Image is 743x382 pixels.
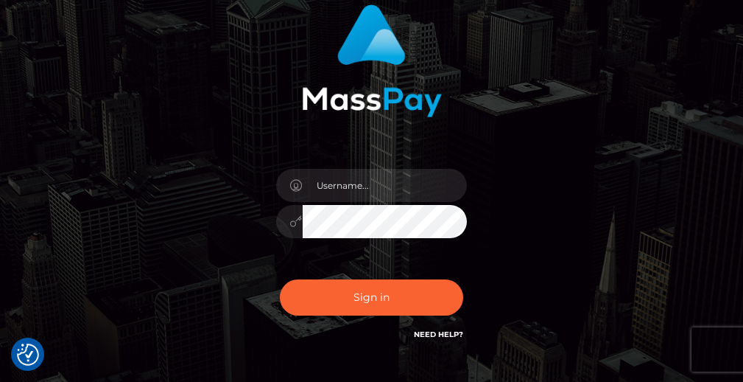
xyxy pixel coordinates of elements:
[303,169,468,202] input: Username...
[280,279,464,316] button: Sign in
[17,344,39,366] img: Revisit consent button
[17,344,39,366] button: Consent Preferences
[302,4,442,117] img: MassPay Login
[414,330,463,339] a: Need Help?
